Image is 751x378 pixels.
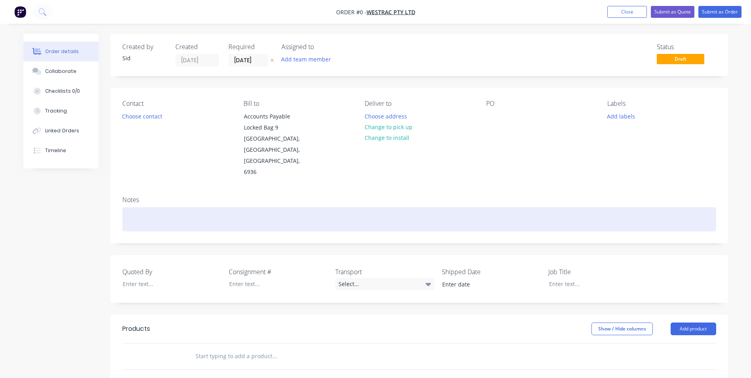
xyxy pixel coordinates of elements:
[14,6,26,18] img: Factory
[367,8,415,16] a: WesTrac Pty Ltd
[698,6,741,18] button: Submit as Order
[360,122,416,132] button: Change to pick up
[122,54,166,62] div: Sid
[228,43,272,51] div: Required
[122,196,716,204] div: Notes
[486,100,595,107] div: PO
[607,100,716,107] div: Labels
[244,133,310,178] div: [GEOGRAPHIC_DATA], [GEOGRAPHIC_DATA], [GEOGRAPHIC_DATA], 6936
[657,54,704,64] span: Draft
[360,111,411,121] button: Choose address
[45,68,76,75] div: Collaborate
[45,127,79,134] div: Linked Orders
[23,42,99,61] button: Order details
[607,6,647,18] button: Close
[277,54,335,65] button: Add team member
[122,267,221,277] label: Quoted By
[237,111,316,178] div: Accounts Payable Locked Bag 9[GEOGRAPHIC_DATA], [GEOGRAPHIC_DATA], [GEOGRAPHIC_DATA], 6936
[437,279,535,290] input: Enter date
[118,111,166,121] button: Choose contact
[23,81,99,101] button: Checklists 0/0
[335,267,434,277] label: Transport
[651,6,694,18] button: Submit as Quote
[442,267,541,277] label: Shipped Date
[45,88,80,95] div: Checklists 0/0
[45,147,66,154] div: Timeline
[45,48,79,55] div: Order details
[122,100,231,107] div: Contact
[365,100,473,107] div: Deliver to
[122,324,150,334] div: Products
[175,43,219,51] div: Created
[243,100,352,107] div: Bill to
[671,323,716,335] button: Add product
[45,107,67,115] div: Tracking
[229,267,328,277] label: Consignment #
[23,101,99,121] button: Tracking
[195,348,354,364] input: Start typing to add a product...
[281,54,335,65] button: Add team member
[335,278,434,290] div: Select...
[336,8,367,16] span: Order #0 -
[360,132,413,143] button: Change to install
[657,43,716,51] div: Status
[591,323,653,335] button: Show / Hide columns
[281,43,361,51] div: Assigned to
[244,111,310,133] div: Accounts Payable Locked Bag 9
[122,43,166,51] div: Created by
[23,61,99,81] button: Collaborate
[548,267,647,277] label: Job Title
[603,111,639,121] button: Add labels
[23,121,99,141] button: Linked Orders
[23,141,99,160] button: Timeline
